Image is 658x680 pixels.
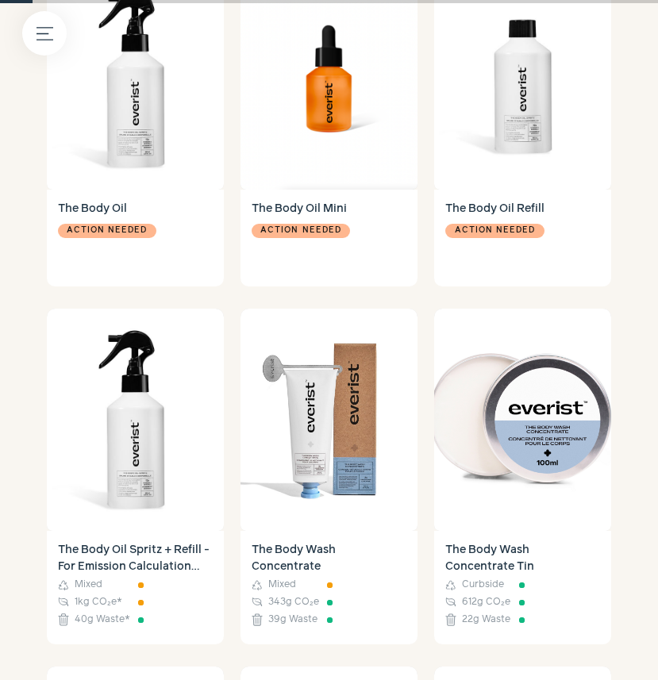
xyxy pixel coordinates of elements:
[240,531,418,645] a: The Body Wash Concentrate Mixed 343g CO₂e 39g Waste
[260,224,341,238] span: Action needed
[434,309,611,530] img: The Body Wash Concentrate Tin
[268,578,296,592] span: Mixed
[462,595,510,609] span: 612g CO₂e
[75,613,130,627] span: 40g Waste *
[47,190,224,287] a: The Body Oil Action needed
[240,190,418,287] a: The Body Oil Mini Action needed
[445,201,600,217] h4: The Body Oil Refill
[67,224,148,238] span: Action needed
[252,542,406,575] h4: The Body Wash Concentrate
[47,531,224,645] a: The Body Oil Spritz + Refill - For Emission Calculation Only Mixed 1kg CO₂e* 40g Waste*
[462,578,504,592] span: Curbside
[434,531,611,645] a: The Body Wash Concentrate Tin Curbside 612g CO₂e 22g Waste
[462,613,510,627] span: 22g Waste
[445,542,600,575] h4: The Body Wash Concentrate Tin
[75,578,102,592] span: Mixed
[240,309,418,530] img: The Body Wash Concentrate
[58,542,213,575] h4: The Body Oil Spritz + Refill - For Emission Calculation Only
[268,613,317,627] span: 39g Waste
[434,190,611,287] a: The Body Oil Refill Action needed
[75,595,122,609] span: 1kg CO₂e *
[47,309,224,530] img: The Body Oil Spritz + Refill - For Emission Calculation Only
[268,595,319,609] span: 343g CO₂e
[58,201,213,217] h4: The Body Oil
[252,201,406,217] h4: The Body Oil Mini
[455,224,536,238] span: Action needed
